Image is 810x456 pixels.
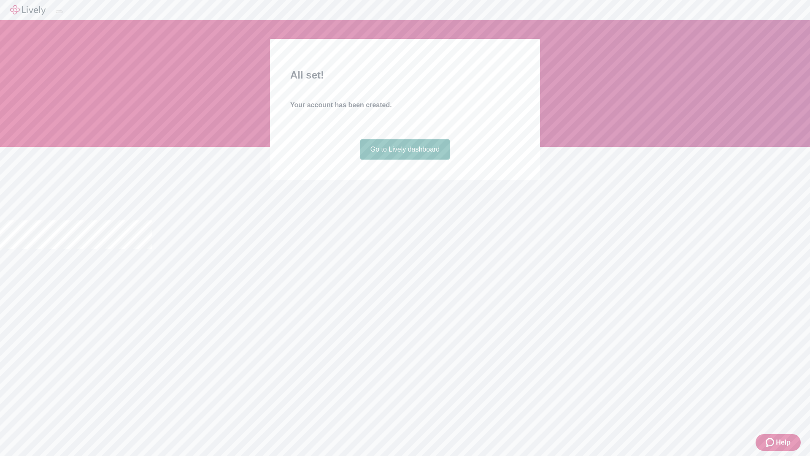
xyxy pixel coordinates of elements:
[360,139,450,160] a: Go to Lively dashboard
[10,5,46,15] img: Lively
[290,100,520,110] h4: Your account has been created.
[290,68,520,83] h2: All set!
[56,11,62,13] button: Log out
[766,437,776,448] svg: Zendesk support icon
[776,437,791,448] span: Help
[756,434,801,451] button: Zendesk support iconHelp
